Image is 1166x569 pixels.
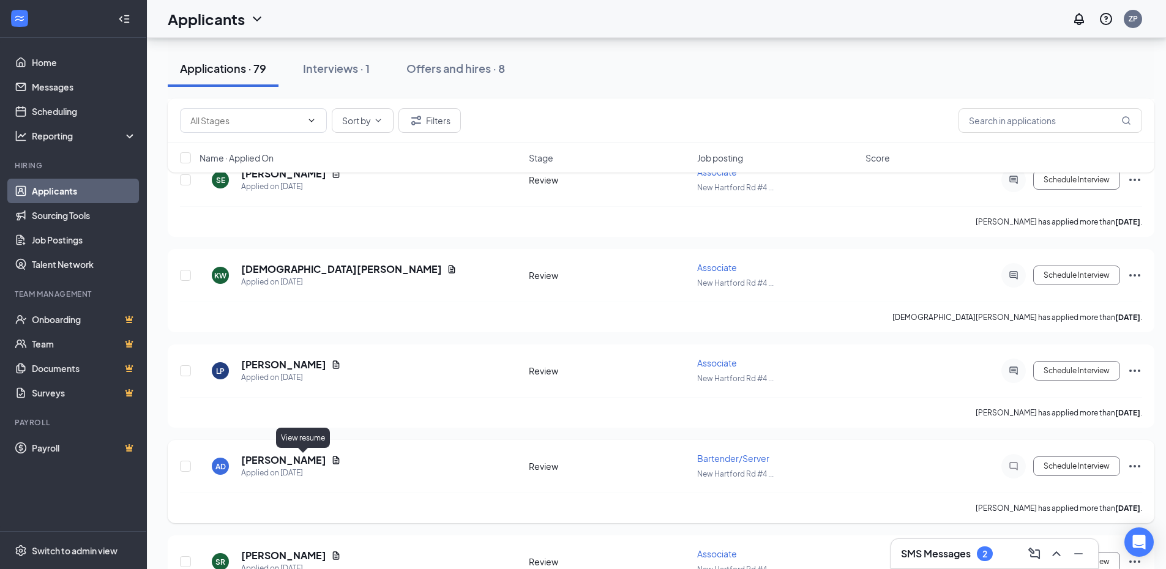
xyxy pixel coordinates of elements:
[1121,116,1131,125] svg: MagnifyingGlass
[168,9,245,29] h1: Applicants
[32,99,136,124] a: Scheduling
[332,108,394,133] button: Sort byChevronDown
[15,417,134,428] div: Payroll
[697,548,737,559] span: Associate
[1115,408,1140,417] b: [DATE]
[1115,313,1140,322] b: [DATE]
[190,114,302,127] input: All Stages
[32,436,136,460] a: PayrollCrown
[303,61,370,76] div: Interviews · 1
[307,116,316,125] svg: ChevronDown
[697,262,737,273] span: Associate
[976,503,1142,513] p: [PERSON_NAME] has applied more than .
[32,307,136,332] a: OnboardingCrown
[529,269,690,281] div: Review
[241,180,341,193] div: Applied on [DATE]
[529,556,690,568] div: Review
[250,12,264,26] svg: ChevronDown
[215,557,225,567] div: SR
[697,374,774,383] span: New Hartford Rd #4 ...
[32,203,136,228] a: Sourcing Tools
[1127,459,1142,474] svg: Ellipses
[409,113,424,128] svg: Filter
[15,545,27,557] svg: Settings
[241,358,326,371] h5: [PERSON_NAME]
[697,278,774,288] span: New Hartford Rd #4 ...
[892,312,1142,322] p: [DEMOGRAPHIC_DATA][PERSON_NAME] has applied more than .
[1049,546,1064,561] svg: ChevronUp
[180,61,266,76] div: Applications · 79
[865,152,890,164] span: Score
[331,551,341,560] svg: Document
[331,455,341,465] svg: Document
[1124,527,1154,557] div: Open Intercom Messenger
[276,428,330,448] div: View resume
[241,262,442,276] h5: [DEMOGRAPHIC_DATA][PERSON_NAME]
[529,460,690,472] div: Review
[32,75,136,99] a: Messages
[32,356,136,381] a: DocumentsCrown
[1072,12,1086,26] svg: Notifications
[216,366,225,376] div: LP
[901,547,971,560] h3: SMS Messages
[200,152,274,164] span: Name · Applied On
[1115,217,1140,226] b: [DATE]
[15,130,27,142] svg: Analysis
[241,371,341,384] div: Applied on [DATE]
[697,453,769,464] span: Bartender/Server
[1129,13,1138,24] div: ZP
[118,13,130,25] svg: Collapse
[13,12,26,24] svg: WorkstreamLogo
[32,179,136,203] a: Applicants
[32,381,136,405] a: SurveysCrown
[373,116,383,125] svg: ChevronDown
[241,276,457,288] div: Applied on [DATE]
[342,116,371,125] span: Sort by
[32,130,137,142] div: Reporting
[1027,546,1042,561] svg: ComposeMessage
[1069,544,1088,563] button: Minimize
[331,360,341,370] svg: Document
[15,160,134,171] div: Hiring
[1033,266,1120,285] button: Schedule Interview
[32,332,136,356] a: TeamCrown
[15,289,134,299] div: Team Management
[1006,366,1021,376] svg: ActiveChat
[447,264,457,274] svg: Document
[1099,12,1113,26] svg: QuestionInfo
[959,108,1142,133] input: Search in applications
[1033,456,1120,476] button: Schedule Interview
[697,183,774,192] span: New Hartford Rd #4 ...
[1047,544,1066,563] button: ChevronUp
[1127,554,1142,569] svg: Ellipses
[1006,270,1021,280] svg: ActiveChat
[32,252,136,277] a: Talent Network
[529,152,553,164] span: Stage
[982,549,987,559] div: 2
[241,453,326,467] h5: [PERSON_NAME]
[241,467,341,479] div: Applied on [DATE]
[1115,504,1140,513] b: [DATE]
[406,61,505,76] div: Offers and hires · 8
[697,357,737,368] span: Associate
[32,228,136,252] a: Job Postings
[1033,361,1120,381] button: Schedule Interview
[1071,546,1086,561] svg: Minimize
[1127,268,1142,283] svg: Ellipses
[697,152,743,164] span: Job posting
[215,461,226,472] div: AD
[398,108,461,133] button: Filter Filters
[241,549,326,562] h5: [PERSON_NAME]
[1025,544,1044,563] button: ComposeMessage
[32,50,136,75] a: Home
[32,545,118,557] div: Switch to admin view
[976,217,1142,227] p: [PERSON_NAME] has applied more than .
[214,270,226,281] div: KW
[529,365,690,377] div: Review
[1127,363,1142,378] svg: Ellipses
[1006,461,1021,471] svg: ChatInactive
[976,407,1142,418] p: [PERSON_NAME] has applied more than .
[697,469,774,478] span: New Hartford Rd #4 ...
